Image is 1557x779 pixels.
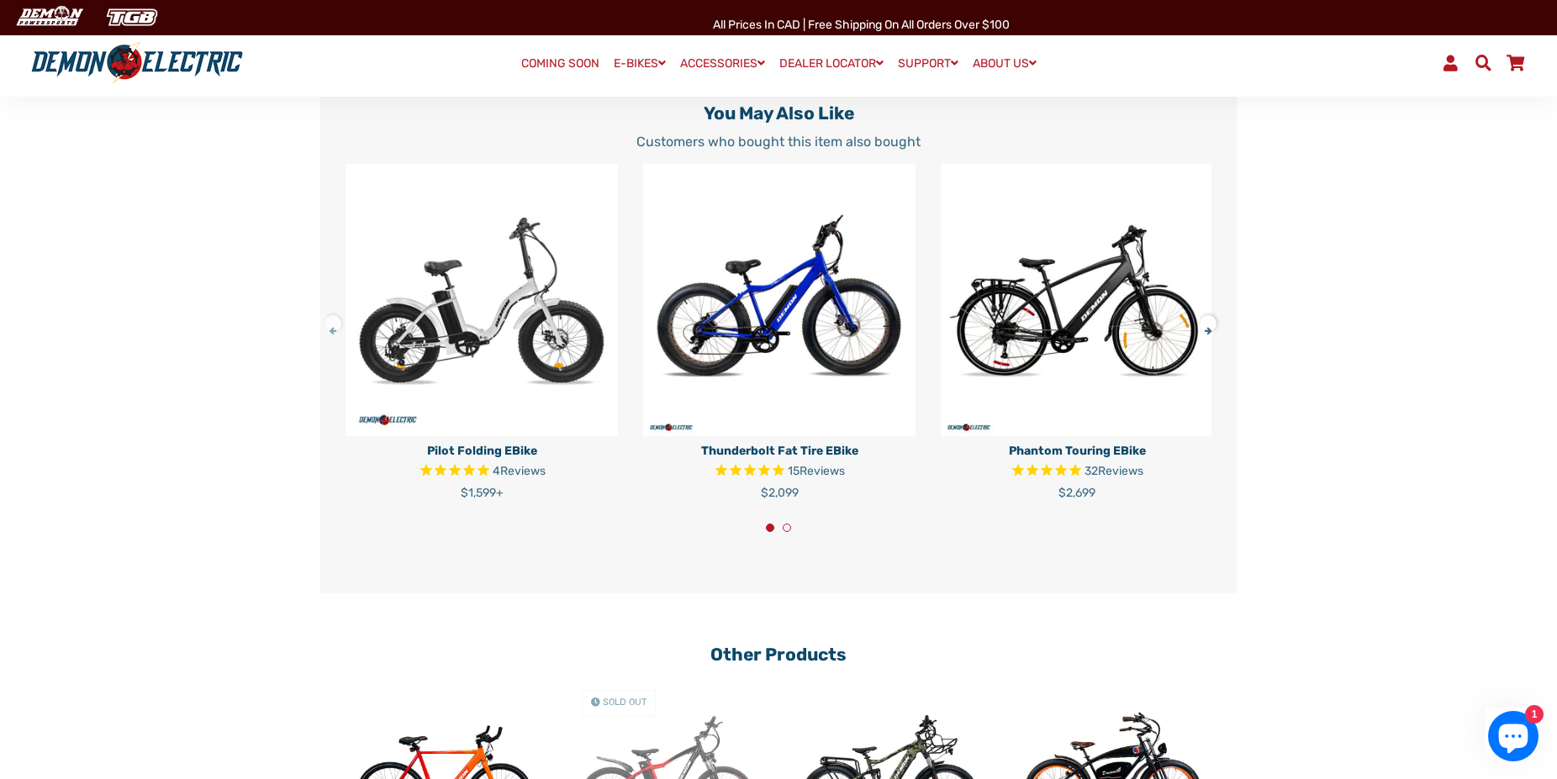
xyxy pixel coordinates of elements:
[608,51,672,76] a: E-BIKES
[941,164,1213,436] img: Phantom Touring eBike - Demon Electric
[788,464,845,478] span: 15 reviews
[643,164,916,436] img: Thunderbolt Fat Tire eBike - Demon Electric
[493,464,546,478] span: 4 reviews
[643,442,916,460] p: Thunderbolt Fat Tire eBike
[500,464,546,478] span: Reviews
[346,462,618,482] span: Rated 5.0 out of 5 stars 4 reviews
[713,18,1010,32] span: All Prices in CAD | Free shipping on all orders over $100
[1098,464,1143,478] span: Reviews
[892,51,964,76] a: SUPPORT
[643,462,916,482] span: Rated 4.8 out of 5 stars 15 reviews
[941,436,1213,502] a: Phantom Touring eBike Rated 4.8 out of 5 stars 32 reviews $2,699
[941,462,1213,482] span: Rated 4.8 out of 5 stars 32 reviews
[800,464,845,478] span: Reviews
[674,51,771,76] a: ACCESSORIES
[967,51,1042,76] a: ABOUT US
[773,51,889,76] a: DEALER LOCATOR
[346,103,1211,124] h2: You may also like
[783,524,791,532] button: 2 of 2
[1483,711,1544,766] inbox-online-store-chat: Shopify online store chat
[515,52,605,76] a: COMING SOON
[98,3,166,31] img: TGB Canada
[346,132,1211,152] p: Customers who bought this item also bought
[643,436,916,502] a: Thunderbolt Fat Tire eBike Rated 4.8 out of 5 stars 15 reviews $2,099
[603,697,647,708] span: Sold Out
[346,442,618,460] p: Pilot Folding eBike
[25,41,249,85] img: Demon Electric logo
[461,486,504,500] span: $1,599+
[346,644,1211,665] h2: Other Products
[346,436,618,502] a: Pilot Folding eBike Rated 5.0 out of 5 stars 4 reviews $1,599+
[766,524,774,532] button: 1 of 2
[8,3,89,31] img: Demon Electric
[1058,486,1095,500] span: $2,699
[1085,464,1143,478] span: 32 reviews
[346,164,618,436] img: Pilot Folding eBike - Demon Electric
[941,442,1213,460] p: Phantom Touring eBike
[761,486,799,500] span: $2,099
